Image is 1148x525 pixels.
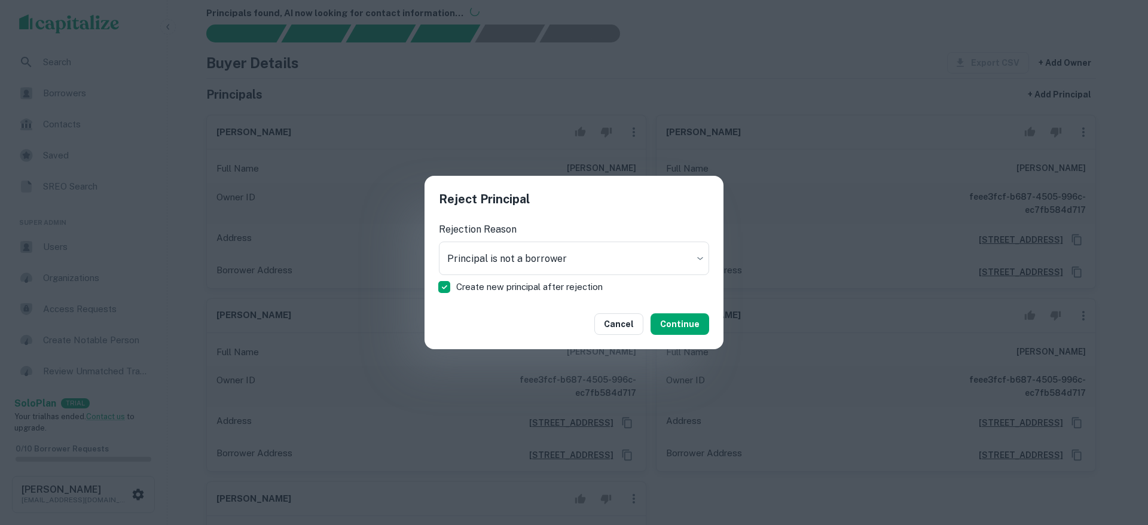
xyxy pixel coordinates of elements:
[1088,429,1148,487] iframe: Chat Widget
[594,313,643,335] button: Cancel
[651,313,709,335] button: Continue
[439,242,709,275] div: Principal is not a borrower
[439,190,709,208] h5: Reject Principal
[456,280,603,294] span: Create new principal after rejection
[439,222,709,237] p: Rejection Reason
